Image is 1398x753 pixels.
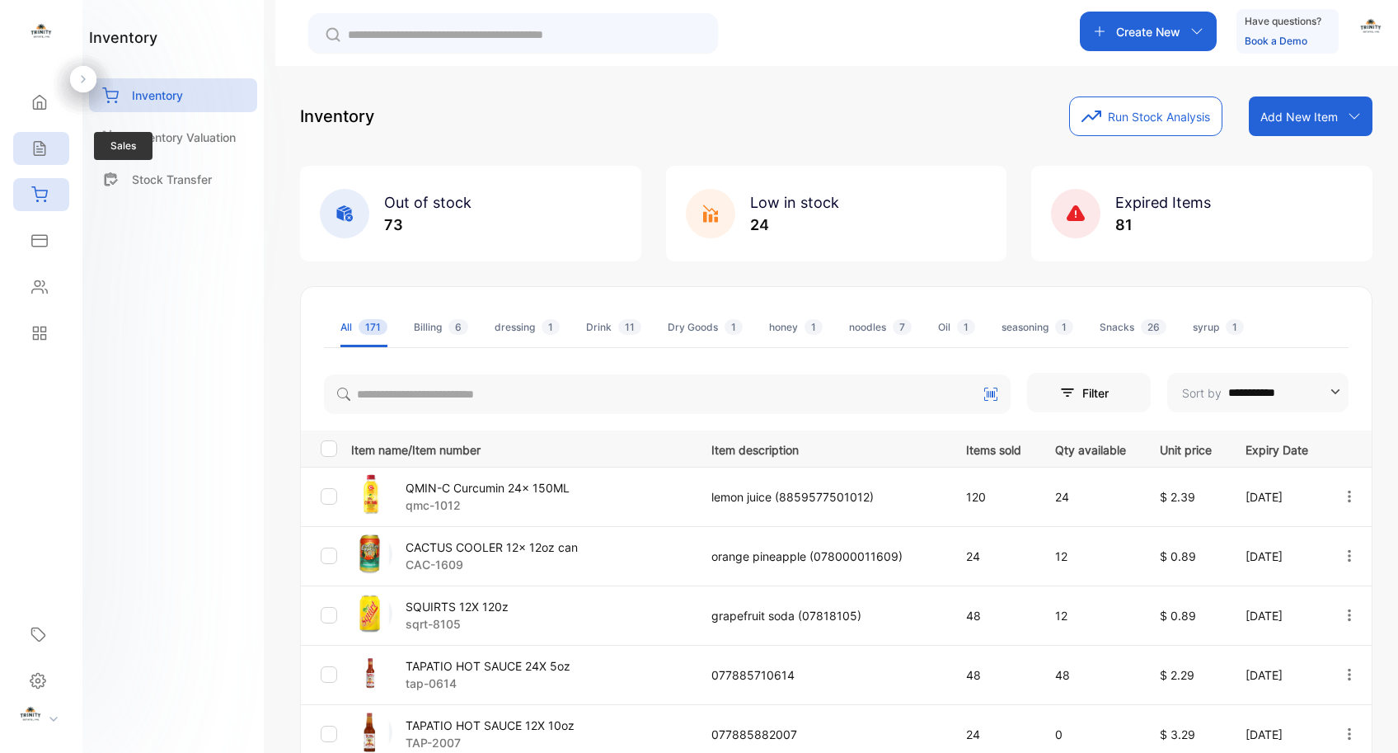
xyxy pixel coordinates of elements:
a: Book a Demo [1245,35,1307,47]
div: syrup [1193,320,1244,335]
p: 24 [966,726,1021,743]
div: Billing [414,320,468,335]
button: Sort by [1167,373,1349,412]
img: item [351,712,392,753]
p: orange pineapple (078000011609) [711,548,932,565]
p: 120 [966,488,1021,506]
span: $ 0.89 [1160,609,1196,623]
p: Stock Transfer [132,171,212,188]
a: Inventory [89,78,257,112]
div: honey [769,320,823,335]
button: avatar [1358,12,1383,51]
p: 24 [750,214,839,236]
h1: inventory [89,26,157,49]
p: TAP-2007 [406,734,575,751]
span: Low in stock [750,194,839,211]
p: lemon juice (8859577501012) [711,488,932,506]
a: Inventory Valuation [89,120,257,154]
p: 0 [1055,726,1126,743]
p: qmc-1012 [406,497,570,514]
div: Oil [938,320,975,335]
img: item [351,534,392,575]
p: [DATE] [1246,488,1308,506]
img: item [351,474,392,515]
span: $ 2.29 [1160,668,1194,682]
p: Unit price [1160,438,1212,459]
img: logo [29,21,54,46]
p: 12 [1055,548,1126,565]
p: SQUIRTS 12X 120z [406,598,509,615]
div: All [340,320,387,335]
p: grapefruit soda (07818105) [711,607,932,624]
span: 1 [805,319,823,335]
img: item [351,593,392,634]
p: CACTUS COOLER 12x 12oz can [406,539,578,556]
img: profile [18,704,43,729]
span: 11 [618,319,641,335]
p: Sort by [1182,384,1222,402]
span: $ 3.29 [1160,727,1195,741]
span: 1 [1226,319,1244,335]
span: 1 [957,319,975,335]
button: Open LiveChat chat widget [13,7,63,56]
p: 077885710614 [711,666,932,684]
p: Inventory Valuation [132,129,236,146]
p: Expiry Date [1246,438,1308,459]
p: TAPATIO HOT SAUCE 24X 5oz [406,657,570,675]
p: 48 [1055,666,1126,684]
img: avatar [1358,16,1383,41]
p: Items sold [966,438,1021,459]
p: Add New Item [1260,108,1338,125]
span: Sales [94,132,152,160]
span: Out of stock [384,194,471,211]
button: Create New [1080,12,1217,51]
span: 7 [893,319,912,335]
p: [DATE] [1246,607,1308,624]
div: noodles [849,320,912,335]
p: Inventory [300,104,374,129]
p: Inventory [132,87,183,104]
p: QMIN-C Curcumin 24x 150ML [406,479,570,497]
button: Run Stock Analysis [1069,96,1222,136]
a: Stock Transfer [89,162,257,196]
div: Drink [586,320,641,335]
img: item [351,652,392,694]
div: Snacks [1100,320,1166,335]
span: 6 [448,319,468,335]
p: Have questions? [1245,13,1321,30]
p: CAC-1609 [406,556,578,573]
p: 12 [1055,607,1126,624]
span: 171 [359,319,387,335]
span: 26 [1141,319,1166,335]
p: tap-0614 [406,675,570,692]
p: Item name/Item number [351,438,691,459]
p: 24 [966,548,1021,565]
p: [DATE] [1246,666,1308,684]
p: TAPATIO HOT SAUCE 12X 10oz [406,717,575,734]
div: Dry Goods [668,320,743,335]
p: 077885882007 [711,726,932,743]
p: 48 [966,607,1021,624]
div: seasoning [1002,320,1073,335]
p: 81 [1115,214,1211,236]
span: 1 [542,319,560,335]
span: 1 [1055,319,1073,335]
p: [DATE] [1246,548,1308,565]
span: $ 0.89 [1160,549,1196,563]
span: Expired Items [1115,194,1211,211]
p: 73 [384,214,471,236]
p: 48 [966,666,1021,684]
p: [DATE] [1246,726,1308,743]
p: sqrt-8105 [406,615,509,633]
p: 24 [1055,488,1126,506]
span: $ 2.39 [1160,490,1195,504]
span: 1 [725,319,743,335]
p: Create New [1116,23,1180,40]
div: dressing [495,320,560,335]
p: Qty available [1055,438,1126,459]
p: Item description [711,438,932,459]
